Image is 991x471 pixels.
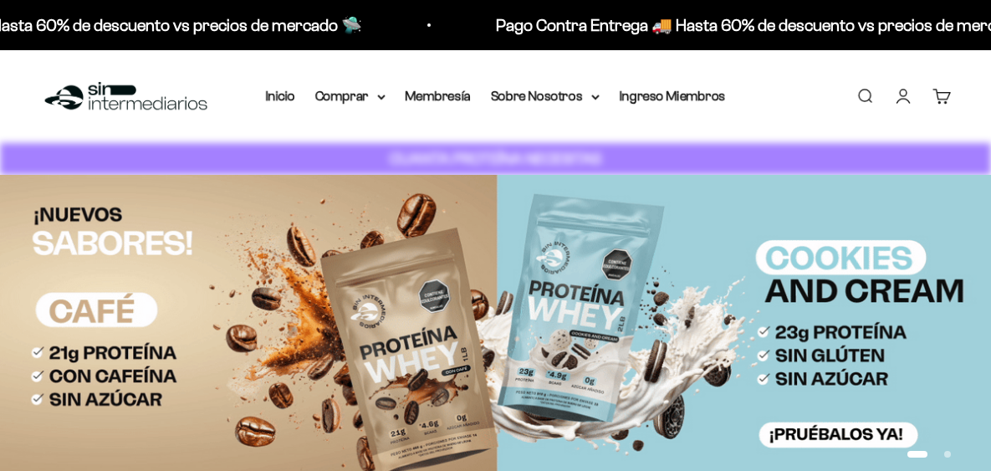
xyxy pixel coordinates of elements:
[315,85,386,107] summary: Comprar
[390,150,601,167] strong: CUANTA PROTEÍNA NECESITAS
[491,85,600,107] summary: Sobre Nosotros
[266,89,295,103] a: Inicio
[406,89,471,103] a: Membresía
[620,89,726,103] a: Ingreso Miembros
